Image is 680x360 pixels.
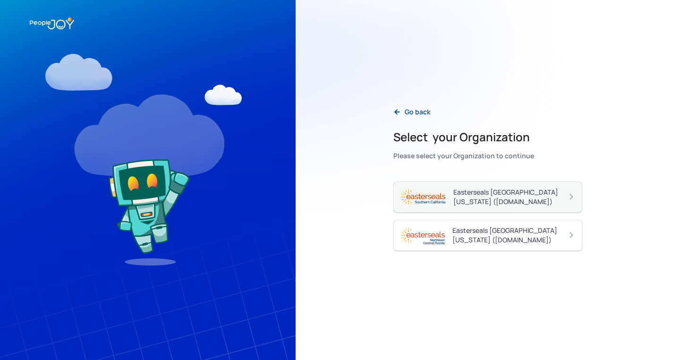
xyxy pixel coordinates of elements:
[393,129,534,145] h2: Select your Organization
[393,181,582,213] a: Easterseals [GEOGRAPHIC_DATA][US_STATE] ([DOMAIN_NAME])
[393,149,534,163] div: Please select your Organization to continue
[405,107,430,117] div: Go back
[453,188,567,206] div: Easterseals [GEOGRAPHIC_DATA][US_STATE] ([DOMAIN_NAME])
[452,226,567,245] div: Easterseals [GEOGRAPHIC_DATA][US_STATE] ([DOMAIN_NAME])
[393,220,582,251] a: Easterseals [GEOGRAPHIC_DATA][US_STATE] ([DOMAIN_NAME])
[386,103,438,122] a: Go back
